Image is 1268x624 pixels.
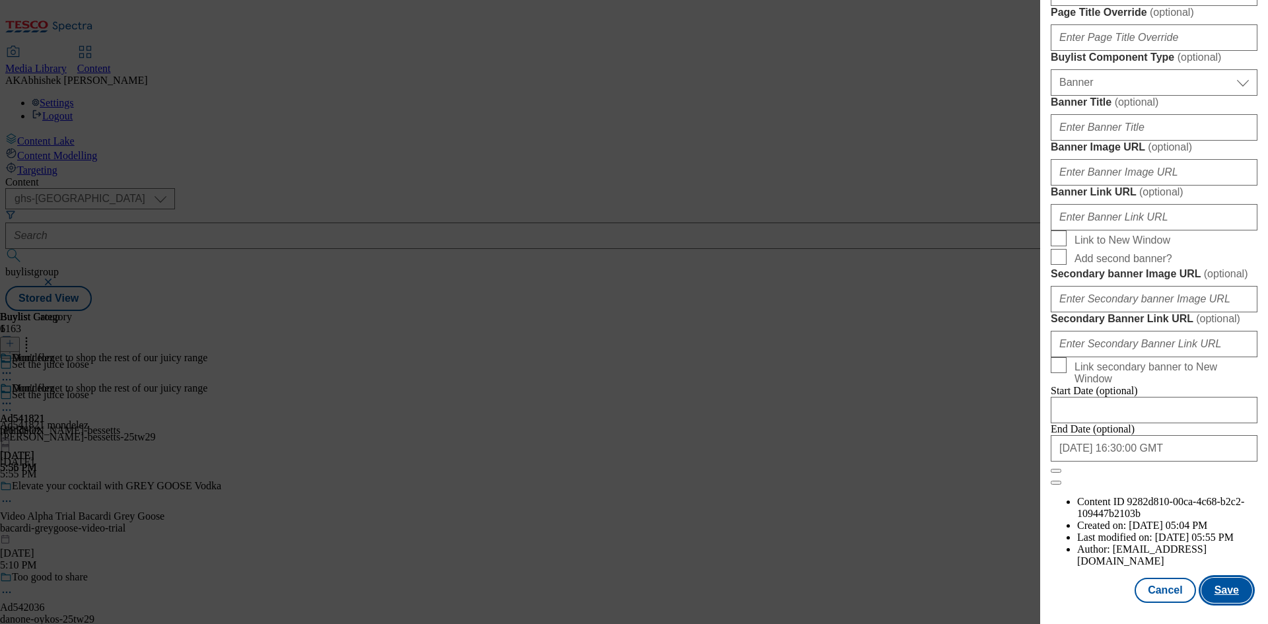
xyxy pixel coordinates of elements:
li: Last modified on: [1077,532,1257,543]
label: Secondary banner Image URL [1051,267,1257,281]
input: Enter Banner Image URL [1051,159,1257,186]
span: Start Date (optional) [1051,385,1138,396]
span: ( optional ) [1204,268,1248,279]
span: ( optional ) [1150,7,1194,18]
span: [DATE] 05:04 PM [1129,520,1207,531]
label: Banner Image URL [1051,141,1257,154]
label: Banner Link URL [1051,186,1257,199]
span: ( optional ) [1196,313,1240,324]
label: Page Title Override [1051,6,1257,19]
button: Close [1051,469,1061,473]
button: Save [1201,578,1252,603]
span: [EMAIL_ADDRESS][DOMAIN_NAME] [1077,543,1207,567]
input: Enter Date [1051,397,1257,423]
span: 9282d810-00ca-4c68-b2c2-109447b2103b [1077,496,1244,519]
span: [DATE] 05:55 PM [1155,532,1234,543]
span: Link secondary banner to New Window [1074,361,1252,385]
span: Link to New Window [1074,234,1170,246]
span: ( optional ) [1178,52,1222,63]
span: Add second banner? [1074,253,1172,265]
span: ( optional ) [1139,186,1183,197]
li: Author: [1077,543,1257,567]
input: Enter Page Title Override [1051,24,1257,51]
button: Cancel [1135,578,1195,603]
span: End Date (optional) [1051,423,1135,434]
li: Created on: [1077,520,1257,532]
label: Banner Title [1051,96,1257,109]
label: Secondary Banner Link URL [1051,312,1257,326]
label: Buylist Component Type [1051,51,1257,64]
input: Enter Banner Title [1051,114,1257,141]
input: Enter Banner Link URL [1051,204,1257,230]
input: Enter Secondary Banner Link URL [1051,331,1257,357]
input: Enter Date [1051,435,1257,462]
li: Content ID [1077,496,1257,520]
span: ( optional ) [1148,141,1192,153]
span: ( optional ) [1115,96,1159,108]
input: Enter Secondary banner Image URL [1051,286,1257,312]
